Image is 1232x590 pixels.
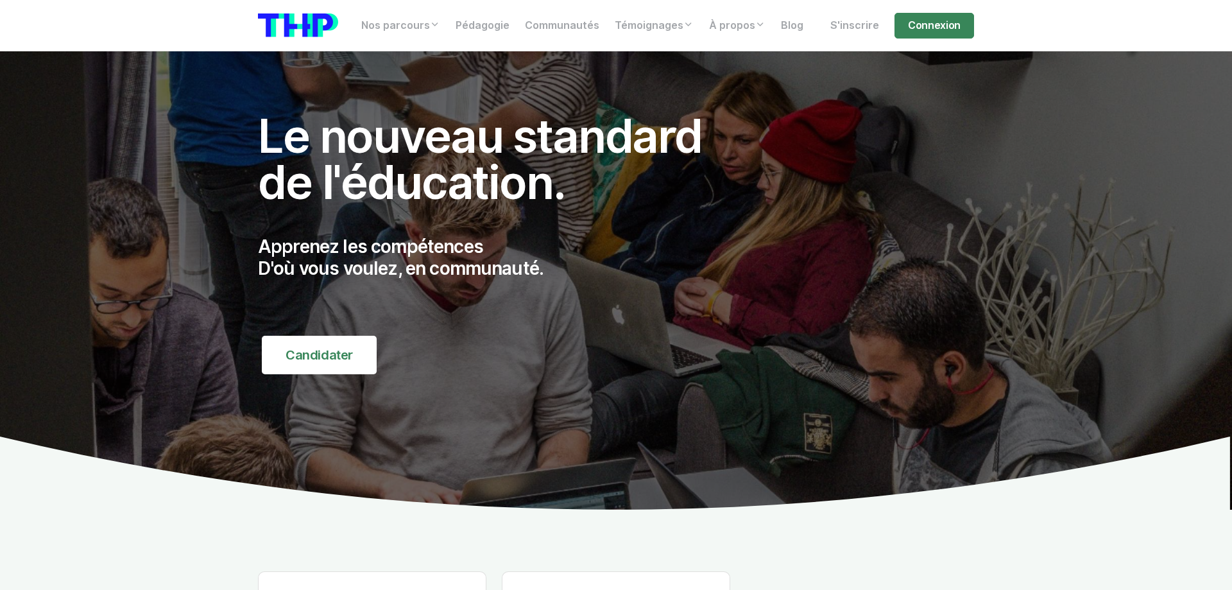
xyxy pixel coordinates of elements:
p: Apprenez les compétences D'où vous voulez, en communauté. [258,236,730,279]
h1: Le nouveau standard de l'éducation. [258,113,730,205]
a: Communautés [517,13,607,39]
a: À propos [701,13,773,39]
a: Connexion [894,13,974,39]
a: Blog [773,13,811,39]
a: Candidater [262,336,377,374]
img: logo [258,13,338,37]
a: Nos parcours [354,13,448,39]
a: S'inscrire [823,13,887,39]
a: Témoignages [607,13,701,39]
a: Pédagogie [448,13,517,39]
